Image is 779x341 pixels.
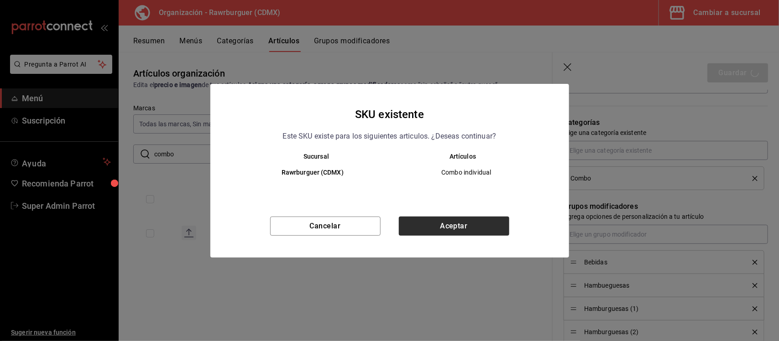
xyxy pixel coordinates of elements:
[229,153,390,160] th: Sucursal
[355,106,424,123] h4: SKU existente
[270,217,381,236] button: Cancelar
[390,153,551,160] th: Artículos
[283,130,497,142] p: Este SKU existe para los siguientes articulos. ¿Deseas continuar?
[399,217,509,236] button: Aceptar
[243,168,382,178] h6: Rawrburguer (CDMX)
[397,168,536,177] span: Combo individual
